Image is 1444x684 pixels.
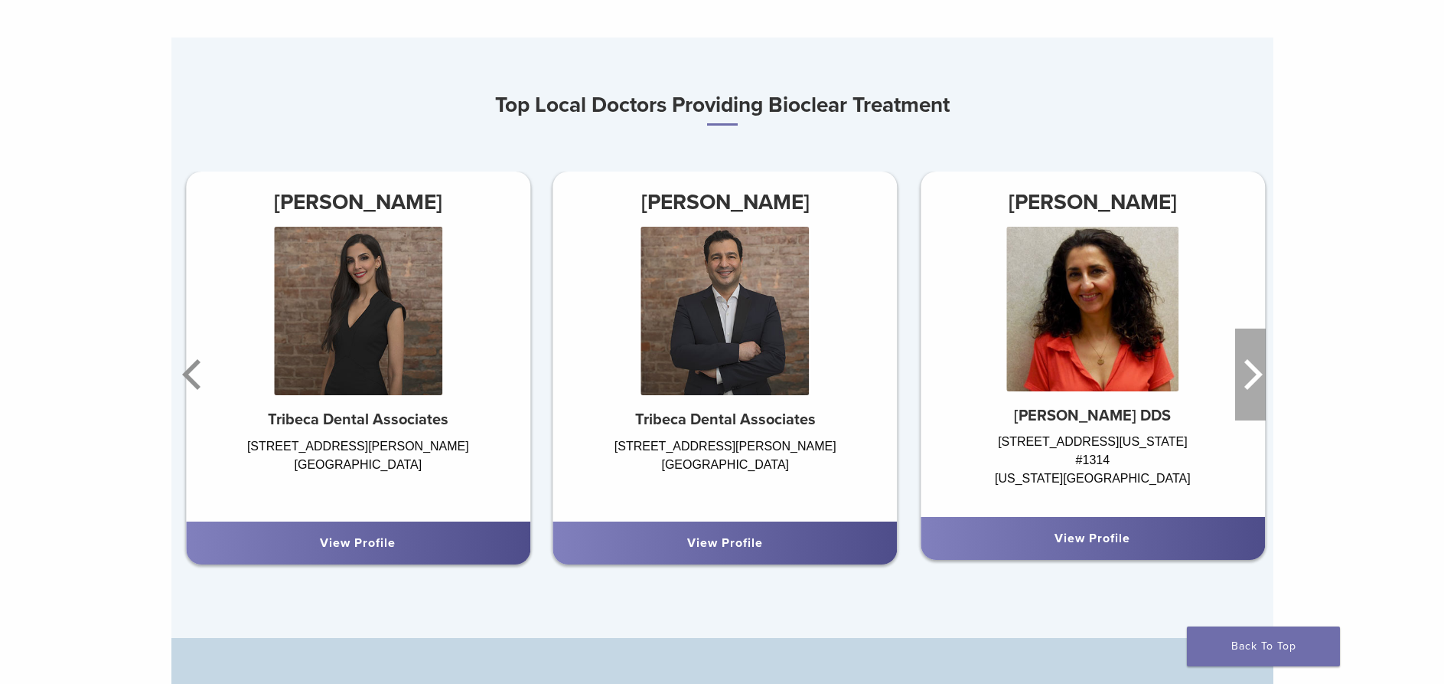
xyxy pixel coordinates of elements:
[186,437,530,506] div: [STREET_ADDRESS][PERSON_NAME] [GEOGRAPHIC_DATA]
[1187,627,1340,666] a: Back To Top
[320,535,396,551] a: View Profile
[921,433,1265,502] div: [STREET_ADDRESS][US_STATE] #1314 [US_STATE][GEOGRAPHIC_DATA]
[553,437,898,506] div: [STREET_ADDRESS][PERSON_NAME] [GEOGRAPHIC_DATA]
[1006,227,1178,391] img: Dr. Nina Kiani
[1054,531,1130,546] a: View Profile
[1014,407,1171,425] strong: [PERSON_NAME] DDS
[641,227,810,395] img: Dr. Bahram Hamidi
[921,184,1265,221] h3: [PERSON_NAME]
[268,411,448,429] strong: Tribeca Dental Associates
[687,535,763,551] a: View Profile
[635,411,816,429] strong: Tribeca Dental Associates
[274,227,442,395] img: Dr. Sara Shahi
[1235,329,1266,421] button: Next
[171,87,1273,126] h3: Top Local Doctors Providing Bioclear Treatment
[179,329,210,421] button: Previous
[186,184,530,221] h3: [PERSON_NAME]
[553,184,898,221] h3: [PERSON_NAME]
